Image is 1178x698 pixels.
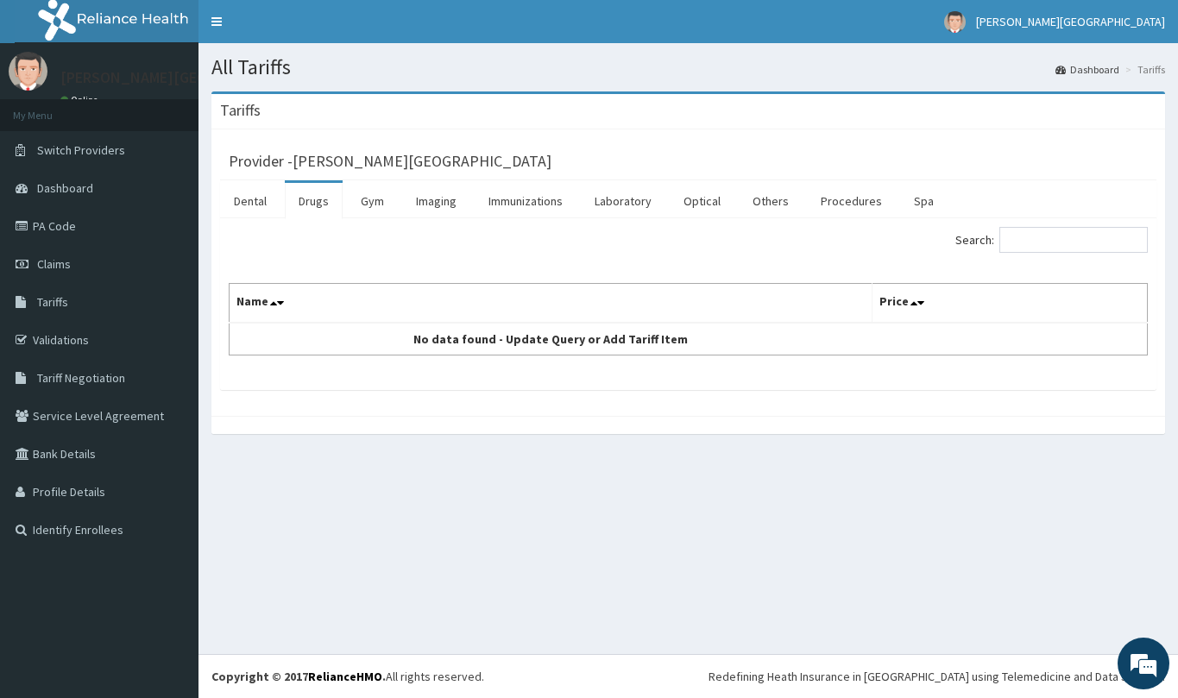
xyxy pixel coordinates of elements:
[402,183,470,219] a: Imaging
[944,11,966,33] img: User Image
[670,183,734,219] a: Optical
[807,183,896,219] a: Procedures
[9,52,47,91] img: User Image
[60,70,316,85] p: [PERSON_NAME][GEOGRAPHIC_DATA]
[37,370,125,386] span: Tariff Negotiation
[211,669,386,684] strong: Copyright © 2017 .
[37,142,125,158] span: Switch Providers
[37,256,71,272] span: Claims
[198,654,1178,698] footer: All rights reserved.
[1055,62,1119,77] a: Dashboard
[308,669,382,684] a: RelianceHMO
[60,94,102,106] a: Online
[211,56,1165,79] h1: All Tariffs
[37,180,93,196] span: Dashboard
[285,183,343,219] a: Drugs
[900,183,948,219] a: Spa
[955,227,1148,253] label: Search:
[220,183,280,219] a: Dental
[475,183,576,219] a: Immunizations
[872,284,1147,324] th: Price
[739,183,803,219] a: Others
[230,284,872,324] th: Name
[37,294,68,310] span: Tariffs
[709,668,1165,685] div: Redefining Heath Insurance in [GEOGRAPHIC_DATA] using Telemedicine and Data Science!
[220,103,261,118] h3: Tariffs
[976,14,1165,29] span: [PERSON_NAME][GEOGRAPHIC_DATA]
[347,183,398,219] a: Gym
[581,183,665,219] a: Laboratory
[230,323,872,355] td: No data found - Update Query or Add Tariff Item
[229,154,551,169] h3: Provider - [PERSON_NAME][GEOGRAPHIC_DATA]
[999,227,1148,253] input: Search:
[1121,62,1165,77] li: Tariffs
